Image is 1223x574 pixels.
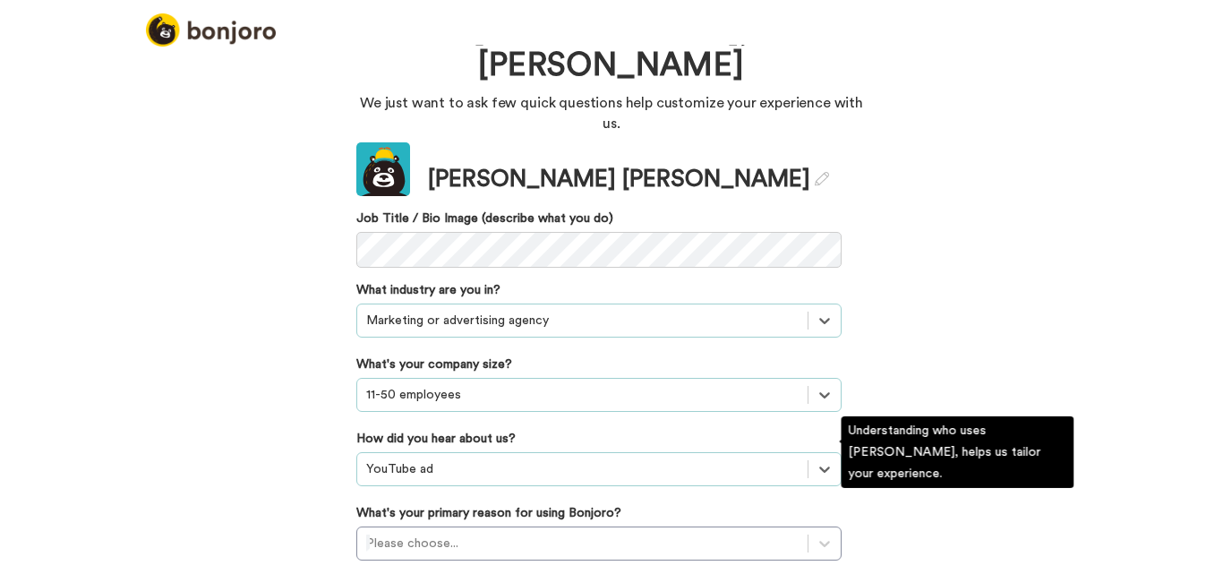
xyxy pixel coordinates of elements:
[356,504,621,522] label: What's your primary reason for using Bonjoro?
[356,93,867,134] p: We just want to ask few quick questions help customize your experience with us.
[356,210,842,227] label: Job Title / Bio Image (describe what you do)
[428,163,829,196] div: [PERSON_NAME] [PERSON_NAME]
[146,13,276,47] img: logo_full.png
[356,430,516,448] label: How did you hear about us?
[356,281,500,299] label: What industry are you in?
[842,416,1074,488] div: Understanding who uses [PERSON_NAME], helps us tailor your experience.
[356,356,512,373] label: What's your company size?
